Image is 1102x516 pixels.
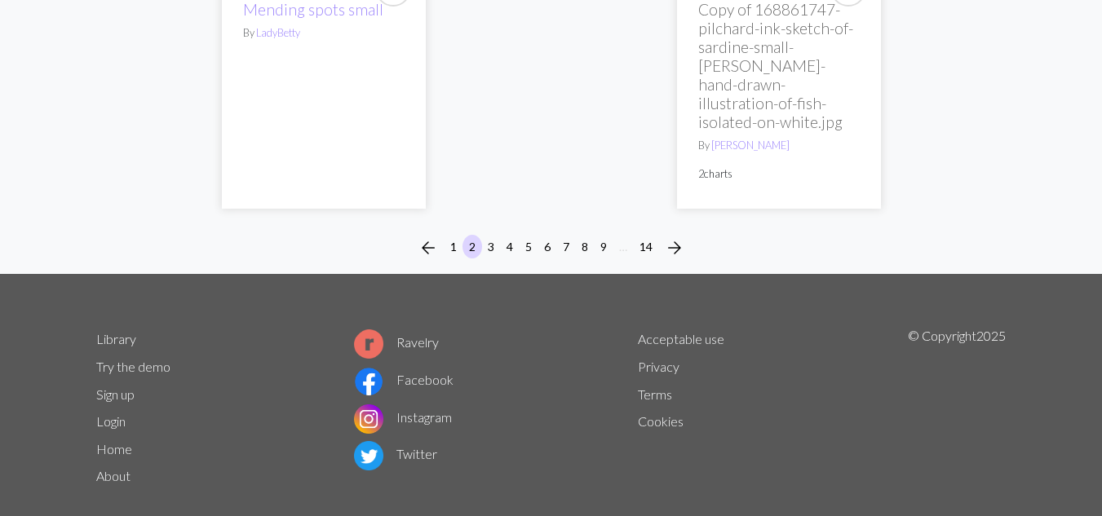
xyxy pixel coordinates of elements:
[500,235,520,258] button: 4
[354,367,383,396] img: Facebook logo
[638,359,679,374] a: Privacy
[556,235,576,258] button: 7
[354,441,383,470] img: Twitter logo
[575,235,595,258] button: 8
[638,413,684,429] a: Cookies
[354,409,452,425] a: Instagram
[354,404,383,434] img: Instagram logo
[256,26,300,39] a: LadyBetty
[418,238,438,258] i: Previous
[354,446,437,461] a: Twitter
[412,235,691,261] nav: Page navigation
[96,386,135,402] a: Sign up
[519,235,538,258] button: 5
[354,334,439,350] a: Ravelry
[638,331,724,346] a: Acceptable use
[96,359,170,374] a: Try the demo
[96,468,131,483] a: About
[354,372,454,387] a: Facebook
[412,235,445,261] button: Previous
[96,331,136,346] a: Library
[96,441,132,456] a: Home
[633,235,659,258] button: 14
[665,238,684,258] i: Next
[462,235,482,258] button: 2
[444,235,463,258] button: 1
[354,329,383,359] img: Ravelry logo
[658,235,691,261] button: Next
[418,236,438,259] span: arrow_back
[96,413,126,429] a: Login
[638,386,672,402] a: Terms
[243,25,405,41] p: By
[698,166,860,182] p: 2 charts
[594,235,613,258] button: 9
[698,138,860,153] p: By
[665,236,684,259] span: arrow_forward
[711,139,790,152] a: [PERSON_NAME]
[538,235,557,258] button: 6
[481,235,501,258] button: 3
[908,326,1006,491] p: © Copyright 2025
